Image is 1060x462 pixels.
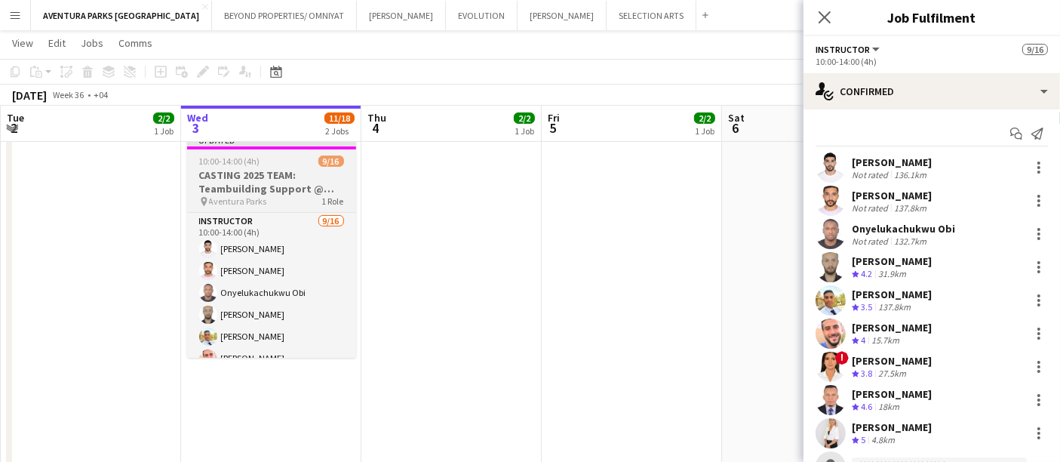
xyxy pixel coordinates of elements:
span: 4.2 [861,268,872,279]
button: EVOLUTION [446,1,518,30]
span: Comms [118,36,152,50]
div: 27.5km [875,368,909,380]
button: SELECTION ARTS [607,1,696,30]
div: Not rated [852,169,891,180]
h3: Job Fulfilment [803,8,1060,27]
span: 9/16 [1022,44,1048,55]
div: Onyelukachukwu Obi [852,222,955,236]
div: [PERSON_NAME] [852,288,932,301]
button: Instructor [816,44,882,55]
span: 3 [185,119,208,137]
span: 4.6 [861,401,872,412]
span: Wed [187,111,208,125]
span: Week 36 [50,89,88,100]
span: 3.8 [861,368,872,379]
div: 31.9km [875,268,909,281]
a: Comms [112,33,158,53]
span: Sat [728,111,745,125]
span: 1 Role [322,196,344,207]
span: 2/2 [694,112,715,124]
div: [PERSON_NAME] [852,156,932,169]
span: 4 [861,334,865,346]
button: [PERSON_NAME] [357,1,446,30]
button: [PERSON_NAME] [518,1,607,30]
span: 5 [861,434,865,445]
div: [PERSON_NAME] [852,254,932,268]
span: ! [835,351,849,365]
div: 132.7km [891,236,929,247]
div: [PERSON_NAME] [852,354,932,368]
div: 15.7km [868,334,902,347]
a: Jobs [75,33,109,53]
div: 10:00-14:00 (4h) [816,56,1048,67]
span: Fri [548,111,560,125]
div: [PERSON_NAME] [852,189,932,202]
div: Not rated [852,236,891,247]
span: 11/18 [324,112,355,124]
div: +04 [94,89,108,100]
div: 1 Job [154,125,174,137]
span: Instructor [816,44,870,55]
a: View [6,33,39,53]
button: BEYOND PROPERTIES/ OMNIYAT [212,1,357,30]
span: Edit [48,36,66,50]
app-job-card: Updated10:00-14:00 (4h)9/16CASTING 2025 TEAM: Teambuilding Support @ Aventura Parks Aventura Park... [187,134,356,358]
span: Aventura Parks [209,196,267,207]
h3: CASTING 2025 TEAM: Teambuilding Support @ Aventura Parks [187,168,356,196]
div: [PERSON_NAME] [852,387,932,401]
button: AVENTURA PARKS [GEOGRAPHIC_DATA] [31,1,212,30]
div: 136.1km [891,169,929,180]
div: 2 Jobs [325,125,354,137]
span: 2/2 [153,112,174,124]
div: Not rated [852,202,891,214]
span: Thu [367,111,386,125]
div: 137.8km [875,301,914,314]
div: 1 Job [695,125,714,137]
div: [PERSON_NAME] [852,420,932,434]
span: 4 [365,119,386,137]
a: Edit [42,33,72,53]
div: [PERSON_NAME] [852,321,932,334]
span: Tue [7,111,24,125]
span: 9/16 [318,156,344,167]
span: 2/2 [514,112,535,124]
div: 18km [875,401,902,414]
span: 3.5 [861,301,872,313]
span: 5 [545,119,560,137]
span: Jobs [81,36,103,50]
div: 1 Job [515,125,534,137]
div: Confirmed [803,73,1060,109]
div: 4.8km [868,434,898,447]
div: [DATE] [12,88,47,103]
div: 137.8km [891,202,929,214]
span: 2 [5,119,24,137]
span: 6 [726,119,745,137]
span: View [12,36,33,50]
span: 10:00-14:00 (4h) [199,156,260,167]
